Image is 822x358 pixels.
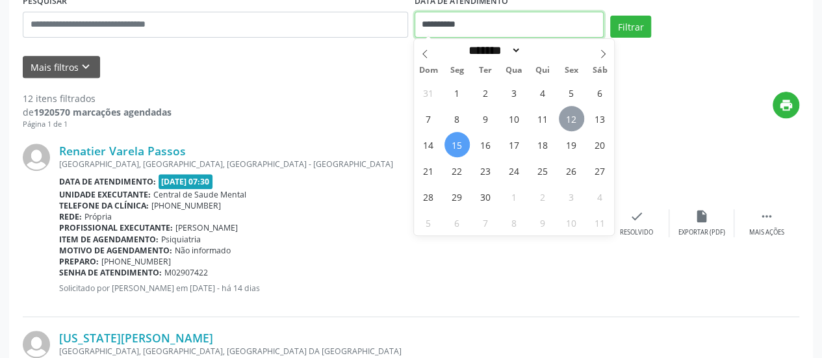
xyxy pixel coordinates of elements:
button: Filtrar [610,16,651,38]
span: Outubro 9, 2025 [530,210,556,235]
select: Month [465,44,522,57]
span: Setembro 16, 2025 [473,132,498,157]
b: Motivo de agendamento: [59,245,172,256]
span: Setembro 19, 2025 [559,132,584,157]
span: Setembro 3, 2025 [502,80,527,105]
div: [GEOGRAPHIC_DATA], [GEOGRAPHIC_DATA], [GEOGRAPHIC_DATA] - [GEOGRAPHIC_DATA] [59,159,604,170]
div: Página 1 de 1 [23,119,172,130]
span: Sex [557,66,585,75]
span: [PHONE_NUMBER] [151,200,221,211]
span: Setembro 29, 2025 [444,184,470,209]
div: Resolvido [620,228,653,237]
span: Setembro 4, 2025 [530,80,556,105]
span: Setembro 1, 2025 [444,80,470,105]
span: Setembro 26, 2025 [559,158,584,183]
button: print [773,92,799,118]
span: Dom [414,66,443,75]
span: [PHONE_NUMBER] [101,256,171,267]
div: 12 itens filtrados [23,92,172,105]
i: check [630,209,644,224]
span: Setembro 24, 2025 [502,158,527,183]
span: Setembro 5, 2025 [559,80,584,105]
span: Setembro 17, 2025 [502,132,527,157]
b: Item de agendamento: [59,234,159,245]
span: Qua [500,66,528,75]
i: print [779,98,793,112]
b: Rede: [59,211,82,222]
p: Solicitado por [PERSON_NAME] em [DATE] - há 14 dias [59,283,604,294]
i: keyboard_arrow_down [79,60,93,74]
a: [US_STATE][PERSON_NAME] [59,331,213,345]
span: Sáb [585,66,614,75]
span: Agosto 31, 2025 [416,80,441,105]
span: Setembro 15, 2025 [444,132,470,157]
span: Outubro 11, 2025 [587,210,613,235]
span: Setembro 21, 2025 [416,158,441,183]
span: Setembro 8, 2025 [444,106,470,131]
div: [GEOGRAPHIC_DATA], [GEOGRAPHIC_DATA], [GEOGRAPHIC_DATA] DA [GEOGRAPHIC_DATA] [59,346,604,357]
b: Senha de atendimento: [59,267,162,278]
b: Data de atendimento: [59,176,156,187]
i: insert_drive_file [695,209,709,224]
span: Outubro 5, 2025 [416,210,441,235]
span: [DATE] 07:30 [159,174,213,189]
span: Setembro 22, 2025 [444,158,470,183]
span: Outubro 7, 2025 [473,210,498,235]
span: Setembro 7, 2025 [416,106,441,131]
span: Outubro 1, 2025 [502,184,527,209]
span: Outubro 10, 2025 [559,210,584,235]
span: Própria [84,211,112,222]
span: Setembro 10, 2025 [502,106,527,131]
span: Setembro 20, 2025 [587,132,613,157]
span: Seg [443,66,471,75]
strong: 1920570 marcações agendadas [34,106,172,118]
i:  [760,209,774,224]
span: Não informado [175,245,231,256]
span: Setembro 9, 2025 [473,106,498,131]
span: Setembro 2, 2025 [473,80,498,105]
span: Setembro 12, 2025 [559,106,584,131]
span: Setembro 27, 2025 [587,158,613,183]
span: Setembro 14, 2025 [416,132,441,157]
span: Outubro 3, 2025 [559,184,584,209]
b: Profissional executante: [59,222,173,233]
span: Setembro 13, 2025 [587,106,613,131]
img: img [23,331,50,358]
b: Telefone da clínica: [59,200,149,211]
div: Exportar (PDF) [678,228,725,237]
span: Setembro 18, 2025 [530,132,556,157]
span: Setembro 30, 2025 [473,184,498,209]
span: [PERSON_NAME] [175,222,238,233]
span: M02907422 [164,267,208,278]
span: Outubro 6, 2025 [444,210,470,235]
span: Setembro 6, 2025 [587,80,613,105]
span: Qui [528,66,557,75]
span: Outubro 8, 2025 [502,210,527,235]
b: Unidade executante: [59,189,151,200]
span: Setembro 28, 2025 [416,184,441,209]
span: Setembro 23, 2025 [473,158,498,183]
input: Year [521,44,564,57]
span: Central de Saude Mental [153,189,246,200]
div: de [23,105,172,119]
a: Renatier Varela Passos [59,144,186,158]
button: Mais filtroskeyboard_arrow_down [23,56,100,79]
span: Setembro 11, 2025 [530,106,556,131]
span: Setembro 25, 2025 [530,158,556,183]
div: Mais ações [749,228,784,237]
span: Psiquiatria [161,234,201,245]
img: img [23,144,50,171]
span: Outubro 2, 2025 [530,184,556,209]
span: Ter [471,66,500,75]
b: Preparo: [59,256,99,267]
span: Outubro 4, 2025 [587,184,613,209]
